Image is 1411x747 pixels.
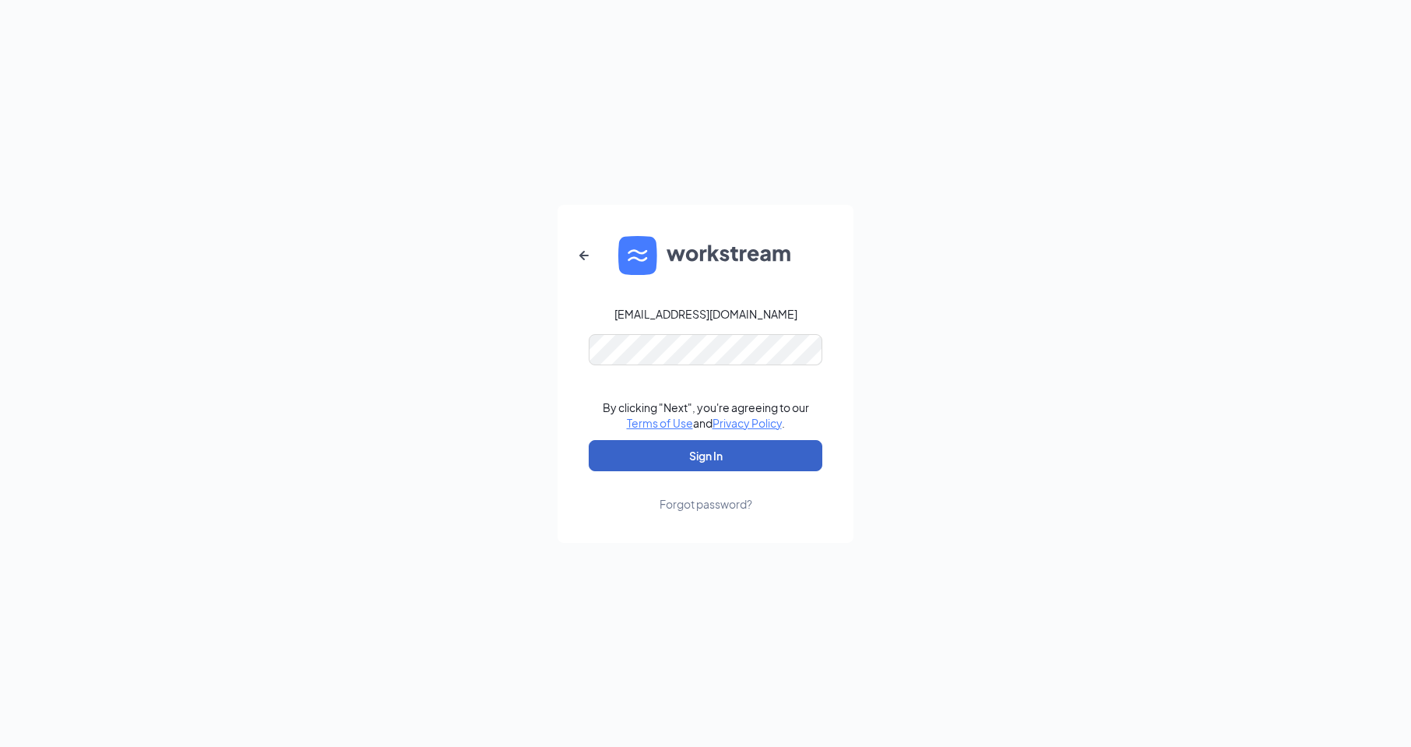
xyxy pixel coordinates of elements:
[627,416,693,430] a: Terms of Use
[618,236,793,275] img: WS logo and Workstream text
[713,416,782,430] a: Privacy Policy
[575,246,593,265] svg: ArrowLeftNew
[614,306,797,322] div: [EMAIL_ADDRESS][DOMAIN_NAME]
[589,440,822,471] button: Sign In
[660,496,752,512] div: Forgot password?
[603,400,809,431] div: By clicking "Next", you're agreeing to our and .
[660,471,752,512] a: Forgot password?
[565,237,603,274] button: ArrowLeftNew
